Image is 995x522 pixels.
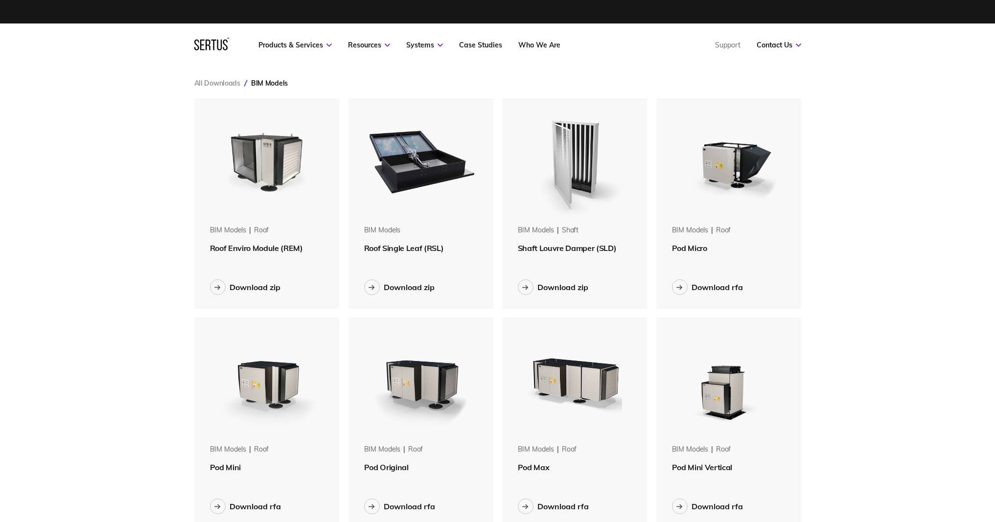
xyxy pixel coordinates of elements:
div: roof [254,445,269,454]
span: Pod Max [518,462,550,472]
span: Pod Mini Vertical [672,462,733,472]
div: BIM Models [672,445,709,454]
iframe: Chat Widget [946,475,995,522]
div: Download rfa [537,501,589,511]
span: Roof Enviro Module (REM) [210,243,303,253]
span: Roof Single Leaf (RSL) [364,243,444,253]
span: Pod Micro [672,243,707,253]
button: Download zip [518,279,588,295]
div: BIM Models [518,445,555,454]
div: Download zip [230,282,280,292]
a: Systems [406,41,443,49]
div: roof [254,226,269,235]
a: Products & Services [258,41,332,49]
div: shaft [562,226,578,235]
div: BIM Models [364,226,401,235]
button: Download zip [210,279,280,295]
a: Resources [348,41,390,49]
div: roof [408,445,423,454]
div: Download rfa [692,282,743,292]
button: Download rfa [364,499,435,514]
a: Who We Are [518,41,560,49]
span: Shaft Louvre Damper (SLD) [518,243,617,253]
div: Download zip [537,282,588,292]
div: roof [716,445,731,454]
button: Download zip [364,279,435,295]
a: Contact Us [757,41,801,49]
a: All Downloads [194,79,240,88]
div: roof [716,226,731,235]
span: Pod Original [364,462,409,472]
div: roof [562,445,577,454]
button: Download rfa [672,279,743,295]
div: Download zip [384,282,435,292]
a: Support [715,41,740,49]
div: BIM Models [210,445,247,454]
div: BIM Models [210,226,247,235]
span: Pod Mini [210,462,241,472]
div: Download rfa [384,501,435,511]
div: BIM Models [518,226,555,235]
button: Download rfa [210,499,281,514]
div: Download rfa [692,501,743,511]
button: Download rfa [518,499,589,514]
button: Download rfa [672,499,743,514]
a: Case Studies [459,41,502,49]
div: BIM Models [364,445,401,454]
div: Download rfa [230,501,281,511]
div: BIM Models [672,226,709,235]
